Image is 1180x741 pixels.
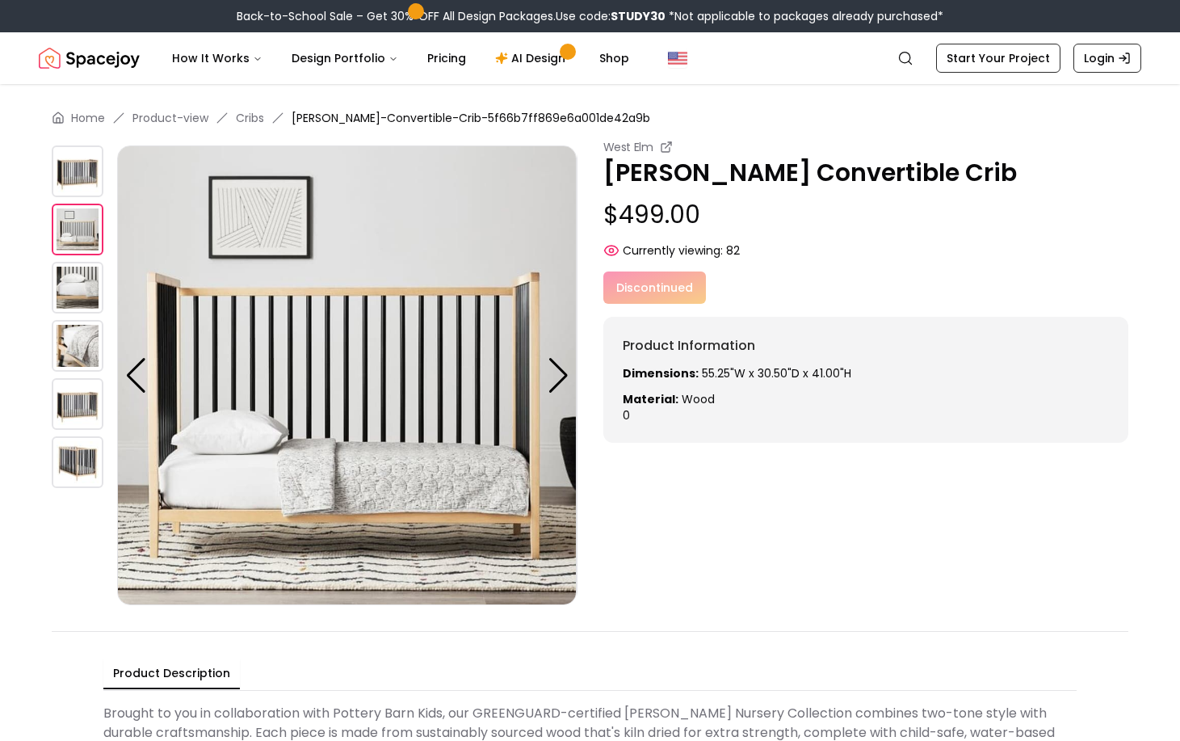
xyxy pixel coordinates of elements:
[611,8,666,24] b: STUDY30
[39,42,140,74] a: Spacejoy
[39,42,140,74] img: Spacejoy Logo
[52,262,103,314] img: https://storage.googleapis.com/spacejoy-main/assets/5f66b7ff869e6a001de42a9b/product_2_hhobfabelcnh
[103,659,240,689] button: Product Description
[623,336,1110,356] h6: Product Information
[279,42,411,74] button: Design Portfolio
[117,145,577,605] img: https://storage.googleapis.com/spacejoy-main/assets/5f66b7ff869e6a001de42a9b/product_1_168j8o9c8eieg
[623,365,1110,381] p: 55.25"W x 30.50"D x 41.00"H
[623,365,699,381] strong: Dimensions:
[623,391,678,407] strong: Material:
[39,32,1141,84] nav: Global
[603,139,653,155] small: West Elm
[936,44,1060,73] a: Start Your Project
[623,365,1110,423] div: 0
[132,110,208,126] a: Product-view
[482,42,583,74] a: AI Design
[52,204,103,255] img: https://storage.googleapis.com/spacejoy-main/assets/5f66b7ff869e6a001de42a9b/product_1_168j8o9c8eieg
[159,42,275,74] button: How It Works
[237,8,943,24] div: Back-to-School Sale – Get 30% OFF All Design Packages.
[52,378,103,430] img: https://storage.googleapis.com/spacejoy-main/assets/5f66b7ff869e6a001de42a9b/product_4_4ghnibkmdccl
[556,8,666,24] span: Use code:
[577,145,1036,605] img: https://storage.googleapis.com/spacejoy-main/assets/5f66b7ff869e6a001de42a9b/product_2_hhobfabelcnh
[71,110,105,126] a: Home
[52,436,103,488] img: https://storage.googleapis.com/spacejoy-main/assets/5f66b7ff869e6a001de42a9b/product_5_mco94nkn7gig
[623,242,723,259] span: Currently viewing:
[52,320,103,372] img: https://storage.googleapis.com/spacejoy-main/assets/5f66b7ff869e6a001de42a9b/product_3_bf4al3i2gi47
[52,145,103,197] img: https://storage.googleapis.com/spacejoy-main/assets/5f66b7ff869e6a001de42a9b/product_0_67abag1k6k84
[586,42,642,74] a: Shop
[682,391,715,407] span: Wood
[668,48,687,68] img: United States
[292,110,650,126] span: [PERSON_NAME]-Convertible-Crib-5f66b7ff869e6a001de42a9b
[52,110,1128,126] nav: breadcrumb
[603,158,1129,187] p: [PERSON_NAME] Convertible Crib
[414,42,479,74] a: Pricing
[666,8,943,24] span: *Not applicable to packages already purchased*
[726,242,740,259] span: 82
[603,200,1129,229] p: $499.00
[1073,44,1141,73] a: Login
[159,42,642,74] nav: Main
[236,110,264,126] a: Cribs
